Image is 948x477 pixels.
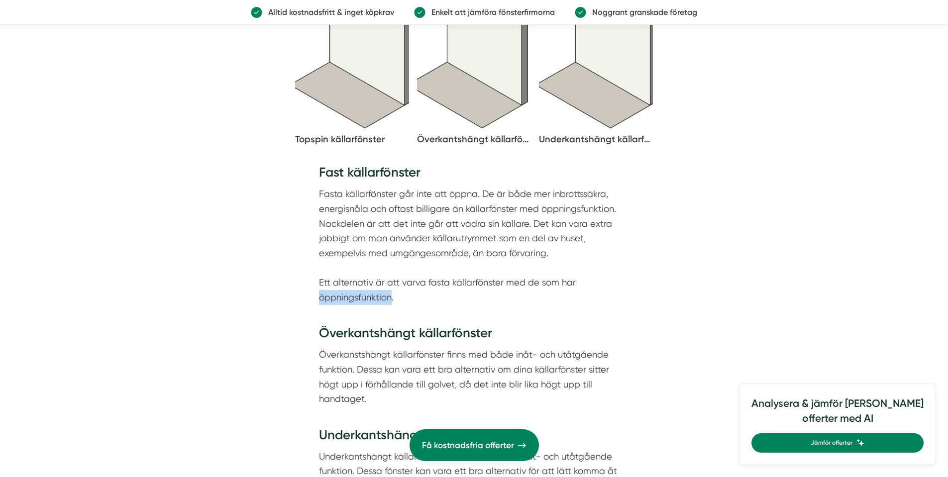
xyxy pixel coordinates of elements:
[586,6,697,18] p: Noggrant granskade företag
[319,324,630,347] h3: Överkantshängt källarfönster
[422,439,514,452] span: Få kostnadsfria offerter
[295,132,409,147] p: Topspin källarfönster
[417,132,531,147] p: Överkantshängt källarfönster
[319,164,630,187] h3: Fast källarfönster
[811,438,852,448] span: Jämför offerter
[319,187,630,319] p: Fasta källarfönster går inte att öppna. De är både mer inbrottssäkra, energisnåla och oftast bill...
[319,347,630,421] p: Överkanstshängt källarfönster finns med både inåt- och utåtgående funktion. Dessa kan vara ett br...
[262,6,394,18] p: Alltid kostnadsfritt & inget köpkrav
[539,132,653,147] p: Underkantshängt källarfönster
[319,426,630,449] h3: Underkantshängt källarfönster
[410,429,539,461] a: Få kostnadsfria offerter
[751,396,924,433] h4: Analysera & jämför [PERSON_NAME] offerter med AI
[751,433,924,453] a: Jämför offerter
[425,6,555,18] p: Enkelt att jämföra fönsterfirmorna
